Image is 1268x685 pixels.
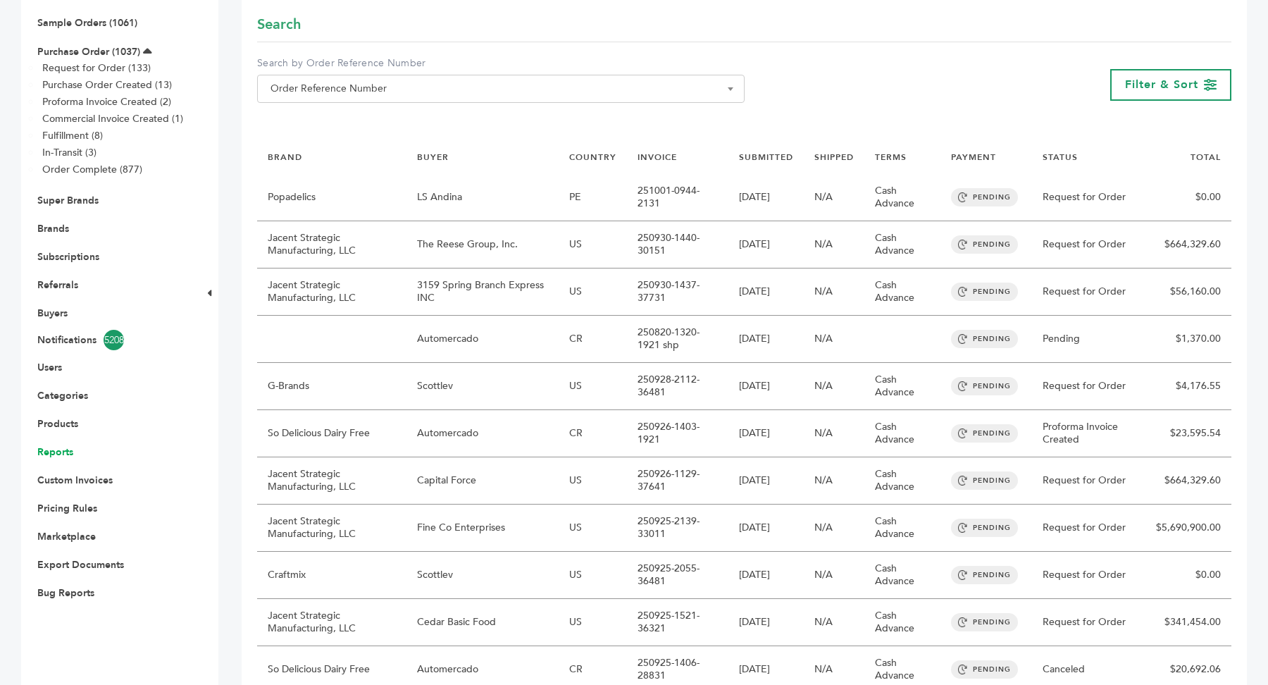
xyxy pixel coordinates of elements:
[804,316,864,363] td: N/A
[37,389,88,402] a: Categories
[1032,505,1145,552] td: Request for Order
[406,363,559,410] td: Scottlev
[814,152,854,163] a: SHIPPED
[951,377,1018,395] span: PENDING
[406,552,559,599] td: Scottlev
[42,129,103,142] a: Fulfillment (8)
[951,424,1018,443] span: PENDING
[37,45,140,58] a: Purchase Order (1037)
[728,410,804,457] td: [DATE]
[864,599,940,646] td: Cash Advance
[265,79,737,99] span: Order Reference Number
[42,61,151,75] a: Request for Order (133)
[37,361,62,374] a: Users
[728,599,804,646] td: [DATE]
[1032,221,1145,269] td: Request for Order
[951,283,1018,301] span: PENDING
[559,505,627,552] td: US
[1145,552,1231,599] td: $0.00
[627,269,728,316] td: 250930-1437-37731
[37,222,69,235] a: Brands
[417,152,449,163] a: BUYER
[257,505,406,552] td: Jacent Strategic Manufacturing, LLC
[406,457,559,505] td: Capital Force
[951,519,1018,537] span: PENDING
[42,163,142,176] a: Order Complete (877)
[627,174,728,221] td: 251001-0944-2131
[728,221,804,269] td: [DATE]
[638,152,677,163] a: INVOICE
[1145,363,1231,410] td: $4,176.55
[37,16,137,30] a: Sample Orders (1061)
[728,316,804,363] td: [DATE]
[1032,363,1145,410] td: Request for Order
[1191,152,1221,163] a: TOTAL
[804,599,864,646] td: N/A
[864,410,940,457] td: Cash Advance
[569,152,616,163] a: COUNTRY
[728,363,804,410] td: [DATE]
[37,530,96,543] a: Marketplace
[559,269,627,316] td: US
[257,56,745,70] label: Search by Order Reference Number
[951,471,1018,490] span: PENDING
[257,599,406,646] td: Jacent Strategic Manufacturing, LLC
[627,599,728,646] td: 250925-1521-36321
[559,174,627,221] td: PE
[257,410,406,457] td: So Delicious Dairy Free
[864,269,940,316] td: Cash Advance
[37,474,113,487] a: Custom Invoices
[951,330,1018,348] span: PENDING
[728,457,804,505] td: [DATE]
[728,505,804,552] td: [DATE]
[559,552,627,599] td: US
[37,194,99,207] a: Super Brands
[1145,599,1231,646] td: $341,454.00
[804,363,864,410] td: N/A
[37,417,78,431] a: Products
[1145,410,1231,457] td: $23,595.54
[951,235,1018,254] span: PENDING
[1032,316,1145,363] td: Pending
[864,363,940,410] td: Cash Advance
[406,599,559,646] td: Cedar Basic Food
[728,552,804,599] td: [DATE]
[864,552,940,599] td: Cash Advance
[37,278,78,292] a: Referrals
[559,410,627,457] td: CR
[804,221,864,269] td: N/A
[1032,457,1145,505] td: Request for Order
[1125,77,1198,92] span: Filter & Sort
[804,457,864,505] td: N/A
[257,15,301,35] span: Search
[257,457,406,505] td: Jacent Strategic Manufacturing, LLC
[1032,410,1145,457] td: Proforma Invoice Created
[257,552,406,599] td: Craftmix
[951,566,1018,584] span: PENDING
[804,174,864,221] td: N/A
[804,505,864,552] td: N/A
[406,316,559,363] td: Automercado
[627,505,728,552] td: 250925-2139-33011
[37,307,68,320] a: Buyers
[627,221,728,269] td: 250930-1440-30151
[406,269,559,316] td: 3159 Spring Branch Express INC
[951,152,996,163] a: PAYMENT
[406,174,559,221] td: LS Andina
[627,552,728,599] td: 250925-2055-36481
[1145,269,1231,316] td: $56,160.00
[627,457,728,505] td: 250926-1129-37641
[1043,152,1078,163] a: STATUS
[728,269,804,316] td: [DATE]
[1032,552,1145,599] td: Request for Order
[864,457,940,505] td: Cash Advance
[627,410,728,457] td: 250926-1403-1921
[804,269,864,316] td: N/A
[1145,457,1231,505] td: $664,329.60
[739,152,793,163] a: SUBMITTED
[406,505,559,552] td: Fine Co Enterprises
[951,613,1018,631] span: PENDING
[804,410,864,457] td: N/A
[1032,269,1145,316] td: Request for Order
[42,146,97,159] a: In-Transit (3)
